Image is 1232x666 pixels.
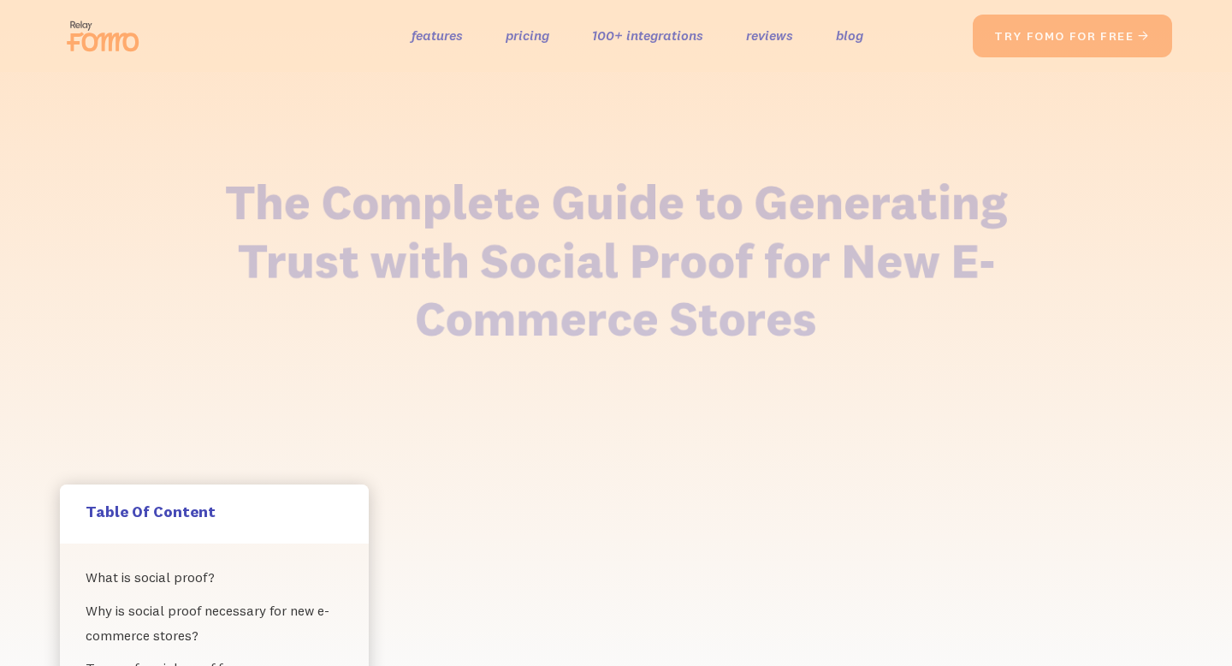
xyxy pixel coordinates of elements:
[746,23,793,48] a: reviews
[592,23,703,48] a: 100+ integrations
[86,594,343,652] a: Why is social proof necessary for new e-commerce stores?
[1137,28,1151,44] span: 
[412,23,463,48] a: features
[836,23,863,48] a: blog
[973,15,1172,57] a: try fomo for free
[86,561,343,594] a: What is social proof?
[189,173,1043,348] h1: The Complete Guide to Generating Trust with Social Proof for New E-Commerce Stores
[86,502,343,521] h5: Table Of Content
[506,23,549,48] a: pricing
